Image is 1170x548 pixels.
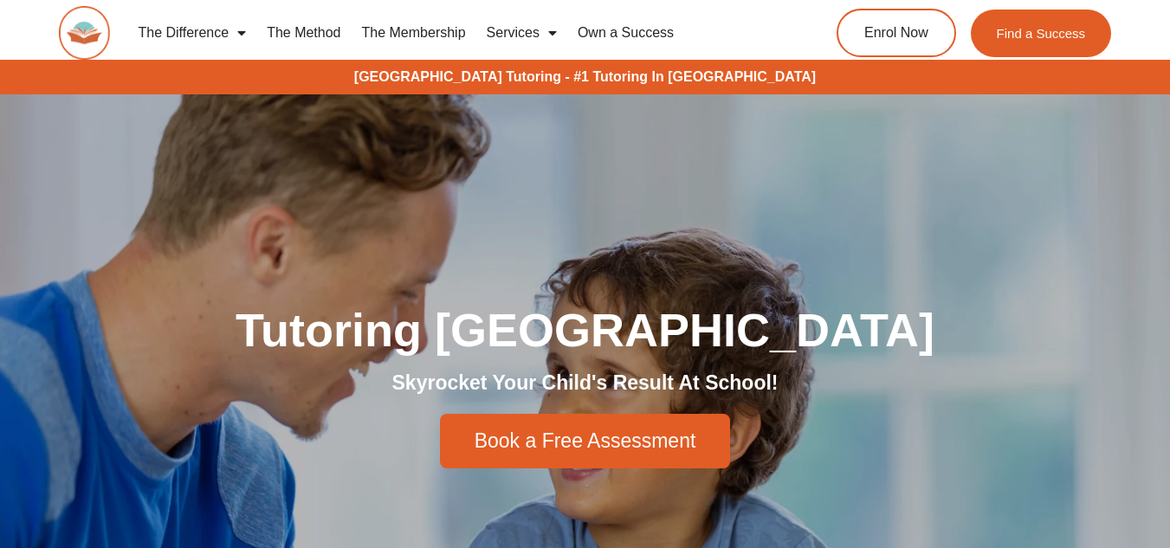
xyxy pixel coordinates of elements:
[997,27,1086,40] span: Find a Success
[864,26,928,40] span: Enrol Now
[440,414,731,468] a: Book a Free Assessment
[567,13,684,53] a: Own a Success
[256,13,351,53] a: The Method
[127,13,776,53] nav: Menu
[100,306,1070,353] h1: Tutoring [GEOGRAPHIC_DATA]
[352,13,476,53] a: The Membership
[837,9,956,57] a: Enrol Now
[476,13,567,53] a: Services
[475,431,696,451] span: Book a Free Assessment
[127,13,256,53] a: The Difference
[100,371,1070,396] h2: Skyrocket Your Child's Result At School!
[971,10,1112,57] a: Find a Success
